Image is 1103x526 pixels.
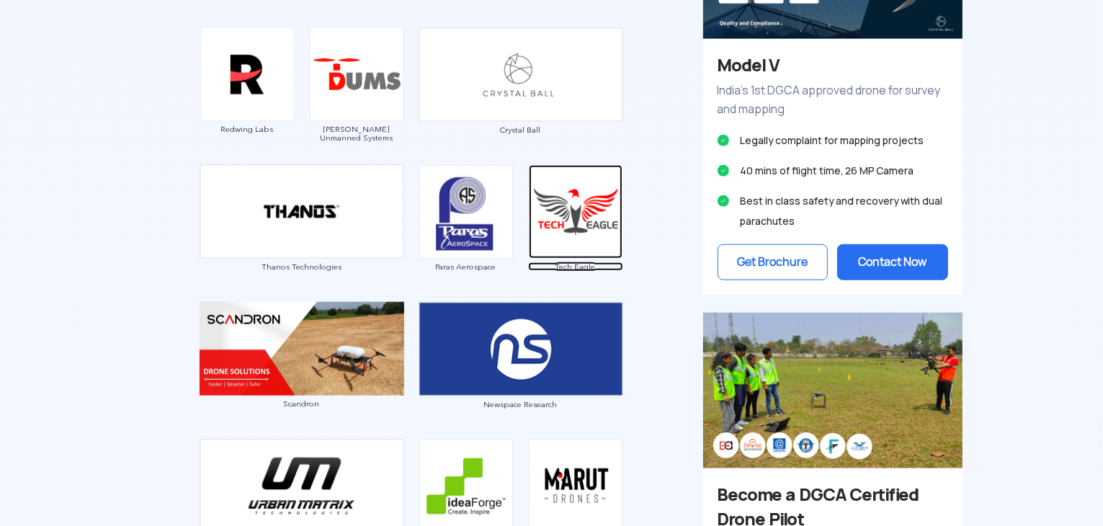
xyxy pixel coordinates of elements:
span: Tech Eagle [528,262,623,271]
span: Crystal Ball [419,125,623,134]
img: bg_sideadtraining.png [703,313,963,468]
img: ic_redwinglabs.png [200,27,294,121]
span: Scandron [200,399,404,408]
li: 40 mins of flight time, 26 MP Camera [718,161,948,181]
a: Tech Eagle [528,205,623,271]
a: Newspace Research [419,342,623,409]
img: ic_newspace_double.png [419,302,623,396]
img: ic_crystalball_double.png [419,27,623,122]
img: ic_thanos_double.png [200,164,404,259]
img: ic_daksha.png [310,27,403,121]
a: Redwing Labs [200,67,295,133]
a: Scandron [200,342,404,408]
span: Redwing Labs [200,125,295,133]
a: Crystal Ball [419,67,623,134]
img: ic_techeagle.png [529,165,622,259]
li: Legally complaint for mapping projects [718,130,948,151]
a: Paras Aerospace [419,205,514,271]
img: ic_paras.png [419,165,513,259]
button: Get Brochure [718,244,829,280]
p: India’s 1st DGCA approved drone for survey and mapping [718,81,948,119]
img: img_scandron_double.png [200,302,404,396]
a: [PERSON_NAME] Unmanned Systems [309,67,404,142]
button: Contact Now [837,244,948,280]
span: [PERSON_NAME] Unmanned Systems [309,125,404,142]
span: Thanos Technologies [200,262,404,271]
span: Newspace Research [419,400,623,409]
li: Best in class safety and recovery with dual parachutes [718,191,948,231]
span: Paras Aerospace [419,262,514,271]
a: Thanos Technologies [200,205,404,272]
h3: Model V [718,53,948,78]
